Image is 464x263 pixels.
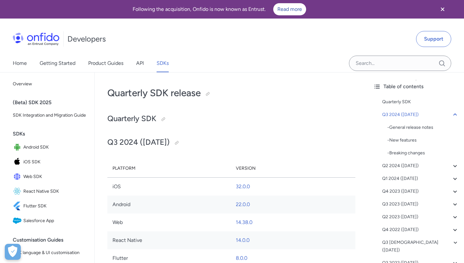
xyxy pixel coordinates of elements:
a: Q2 2024 ([DATE]) [382,162,459,170]
a: 22.0.0 [236,201,250,207]
span: SDK language & UI customisation [13,249,87,257]
svg: Close banner [439,5,446,13]
a: Q2 2023 ([DATE]) [382,213,459,221]
th: Platform [107,159,231,178]
span: iOS SDK [23,158,87,166]
a: -Breaking changes [387,149,459,157]
a: Support [416,31,451,47]
span: Salesforce App [23,216,87,225]
a: Q3 [DEMOGRAPHIC_DATA] ([DATE]) [382,239,459,254]
a: -General release notes [387,124,459,131]
div: SDKs [13,128,92,140]
a: 8.0.0 [236,255,247,261]
div: Table of contents [373,83,459,90]
a: SDK language & UI customisation [10,246,89,259]
a: Overview [10,78,89,90]
a: Q3 2024 ([DATE]) [382,111,459,119]
a: IconReact Native SDKReact Native SDK [10,184,89,198]
a: IconWeb SDKWeb SDK [10,170,89,184]
a: SDKs [157,54,169,72]
div: - New features [387,136,459,144]
a: 14.38.0 [236,219,252,225]
a: Q4 2023 ([DATE]) [382,188,459,195]
a: SDK Integration and Migration Guide [10,109,89,122]
img: IconAndroid SDK [13,143,23,152]
img: IconSalesforce App [13,216,23,225]
a: IconSalesforce AppSalesforce App [10,214,89,228]
h2: Q3 2024 ([DATE]) [107,137,355,148]
span: Overview [13,80,87,88]
h2: Quarterly SDK [107,113,355,124]
span: Android SDK [23,143,87,152]
td: Web [107,213,231,231]
input: Onfido search input field [349,56,451,71]
img: IconiOS SDK [13,158,23,166]
a: 32.0.0 [236,183,250,190]
div: - General release notes [387,124,459,131]
div: Cookie Preferences [5,244,21,260]
span: Flutter SDK [23,202,87,211]
div: - Breaking changes [387,149,459,157]
img: IconFlutter SDK [13,202,23,211]
a: IconAndroid SDKAndroid SDK [10,140,89,154]
div: (Beta) SDK 2025 [13,96,92,109]
div: Following the acquisition, Onfido is now known as Entrust. [8,3,431,15]
img: Onfido Logo [13,33,59,45]
a: Read more [273,3,306,15]
button: Close banner [431,1,454,17]
a: Product Guides [88,54,123,72]
img: IconWeb SDK [13,172,23,181]
a: Quarterly SDK [382,98,459,106]
a: -New features [387,136,459,144]
a: IconFlutter SDKFlutter SDK [10,199,89,213]
a: IconiOS SDKiOS SDK [10,155,89,169]
a: 14.0.0 [236,237,250,243]
img: IconReact Native SDK [13,187,23,196]
span: Web SDK [23,172,87,181]
td: iOS [107,177,231,196]
th: Version [231,159,324,178]
td: Android [107,196,231,213]
a: Home [13,54,27,72]
h1: Quarterly SDK release [107,87,355,99]
span: React Native SDK [23,187,87,196]
a: Getting Started [40,54,75,72]
a: API [136,54,144,72]
h1: Developers [67,34,106,44]
span: SDK Integration and Migration Guide [13,112,87,119]
div: Customisation Guides [13,234,92,246]
td: React Native [107,231,231,249]
a: Q3 2023 ([DATE]) [382,200,459,208]
button: Open Preferences [5,244,21,260]
a: Q4 2022 ([DATE]) [382,226,459,234]
a: Q1 2024 ([DATE]) [382,175,459,182]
